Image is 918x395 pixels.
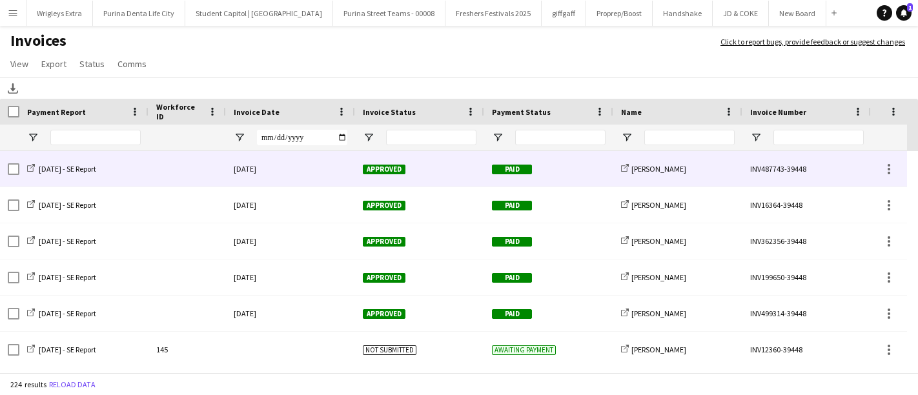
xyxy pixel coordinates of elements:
div: INV199650-39448 [742,259,872,295]
button: Wrigleys Extra [26,1,93,26]
span: Payment Report [27,107,86,117]
div: INV362356-39448 [742,223,872,259]
a: 1 [896,5,912,21]
span: Workforce ID [156,102,203,121]
span: Paid [492,309,532,319]
div: [DATE] [226,259,355,295]
span: Invoice Status [363,107,416,117]
input: Invoice Date Filter Input [257,130,347,145]
div: INV487743-39448 [742,151,872,187]
app-action-btn: Download [5,81,21,96]
a: [DATE] - SE Report [27,309,96,318]
button: Purina Street Teams - 00008 [333,1,445,26]
span: Paid [492,201,532,210]
button: giffgaff [542,1,586,26]
span: Name [621,107,642,117]
span: Awaiting payment [492,345,556,355]
button: Proprep/Boost [586,1,653,26]
span: Not submitted [363,345,416,355]
a: Comms [112,56,152,72]
a: Click to report bugs, provide feedback or suggest changes [720,36,905,48]
div: [DATE] [226,151,355,187]
a: [DATE] - SE Report [27,236,96,246]
span: Invoice Date [234,107,280,117]
a: [DATE] - SE Report [27,345,96,354]
span: View [10,58,28,70]
button: Open Filter Menu [750,132,762,143]
a: [DATE] - SE Report [27,164,96,174]
span: Approved [363,237,405,247]
span: [PERSON_NAME] [631,309,686,318]
span: Payment Status [492,107,551,117]
span: Comms [117,58,147,70]
span: Paid [492,165,532,174]
div: INV12360-39448 [742,332,872,367]
span: Paid [492,237,532,247]
span: Export [41,58,66,70]
span: Approved [363,165,405,174]
span: 1 [907,3,913,12]
span: [DATE] - SE Report [39,236,96,246]
button: JD & COKE [713,1,769,26]
div: 145 [148,332,226,367]
span: Approved [363,309,405,319]
button: Open Filter Menu [363,132,374,143]
span: [PERSON_NAME] [631,200,686,210]
div: INV499314-39448 [742,296,872,331]
span: [PERSON_NAME] [631,345,686,354]
span: Approved [363,201,405,210]
a: [DATE] - SE Report [27,272,96,282]
a: [DATE] - SE Report [27,200,96,210]
div: INV16364-39448 [742,187,872,223]
button: Open Filter Menu [27,132,39,143]
button: Reload data [46,378,98,392]
input: Name Filter Input [644,130,735,145]
span: [PERSON_NAME] [631,164,686,174]
span: [DATE] - SE Report [39,164,96,174]
span: [PERSON_NAME] [631,236,686,246]
span: Paid [492,273,532,283]
input: Payment Report Filter Input [50,130,141,145]
button: Handshake [653,1,713,26]
button: Open Filter Menu [621,132,633,143]
button: New Board [769,1,826,26]
button: Freshers Festivals 2025 [445,1,542,26]
div: [DATE] [226,187,355,223]
span: [DATE] - SE Report [39,200,96,210]
input: Invoice Number Filter Input [773,130,864,145]
button: Open Filter Menu [234,132,245,143]
button: Student Capitol | [GEOGRAPHIC_DATA] [185,1,333,26]
span: Invoice Number [750,107,806,117]
input: Invoice Status Filter Input [386,130,476,145]
button: Open Filter Menu [492,132,504,143]
span: [DATE] - SE Report [39,272,96,282]
div: [DATE] [226,296,355,331]
span: Status [79,58,105,70]
a: Export [36,56,72,72]
button: Purina Denta Life City [93,1,185,26]
span: [DATE] - SE Report [39,309,96,318]
span: [DATE] - SE Report [39,345,96,354]
span: [PERSON_NAME] [631,272,686,282]
a: View [5,56,34,72]
a: Status [74,56,110,72]
span: Approved [363,273,405,283]
div: [DATE] [226,223,355,259]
